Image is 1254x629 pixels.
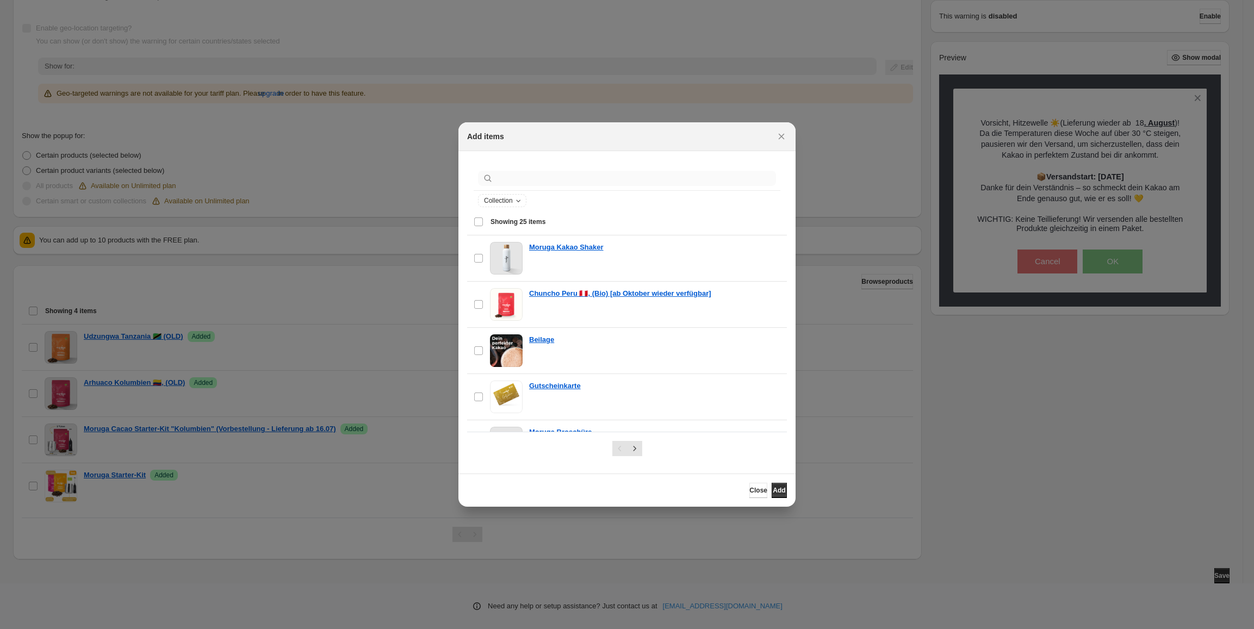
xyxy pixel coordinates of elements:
[774,129,789,144] button: Close
[490,288,523,321] img: Chuncho Peru 🇵🇪, (Bio) [ab Oktober wieder verfügbar]
[484,196,513,205] span: Collection
[749,483,767,498] button: Close
[479,195,526,207] button: Collection
[490,242,523,275] img: Moruga Kakao Shaker
[491,217,545,226] span: Showing 25 items
[612,441,642,456] nav: Pagination
[627,441,642,456] button: Next
[772,483,787,498] button: Add
[490,381,523,413] img: Gutscheinkarte
[773,486,785,495] span: Add
[529,427,592,438] a: Moruga Broschüre
[529,242,604,253] a: Moruga Kakao Shaker
[749,486,767,495] span: Close
[529,334,554,345] a: Beilage
[529,381,581,391] a: Gutscheinkarte
[490,427,523,459] img: Moruga Broschüre
[467,131,504,142] h2: Add items
[529,288,711,299] a: Chuncho Peru 🇵🇪, (Bio) [ab Oktober wieder verfügbar]
[490,334,523,367] img: Beilage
